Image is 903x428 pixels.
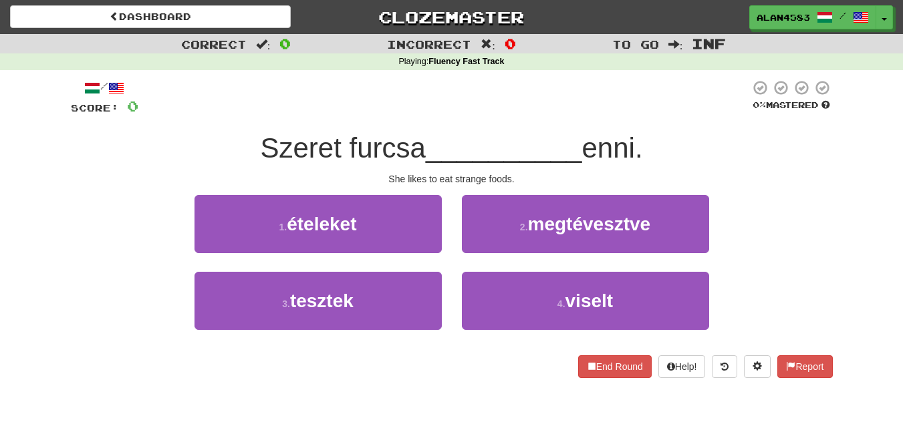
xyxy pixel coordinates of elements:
[777,355,832,378] button: Report
[426,132,582,164] span: __________
[71,172,833,186] div: She likes to eat strange foods.
[290,290,354,311] span: tesztek
[428,57,504,66] strong: Fluency Fast Track
[505,35,516,51] span: 0
[279,222,287,232] small: 1 .
[578,355,652,378] button: End Round
[582,132,642,164] span: enni.
[195,272,442,330] button: 3.tesztek
[481,39,495,50] span: :
[287,214,356,234] span: ételeket
[462,272,709,330] button: 4.viselt
[260,132,425,164] span: Szeret furcsa
[692,35,726,51] span: Inf
[840,11,846,20] span: /
[71,102,119,114] span: Score:
[195,195,442,253] button: 1.ételeket
[753,99,766,110] span: 0 %
[279,35,291,51] span: 0
[462,195,709,253] button: 2.megtévesztve
[565,290,614,311] span: viselt
[387,37,471,51] span: Incorrect
[528,214,651,234] span: megtévesztve
[127,97,138,114] span: 0
[520,222,528,232] small: 2 .
[10,5,291,28] a: Dashboard
[757,11,810,23] span: alan4583
[311,5,592,29] a: Clozemaster
[282,298,290,309] small: 3 .
[71,79,138,96] div: /
[612,37,659,51] span: To go
[256,39,271,50] span: :
[181,37,247,51] span: Correct
[668,39,683,50] span: :
[712,355,737,378] button: Round history (alt+y)
[750,99,833,112] div: Mastered
[557,298,565,309] small: 4 .
[658,355,706,378] button: Help!
[749,5,876,29] a: alan4583 /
